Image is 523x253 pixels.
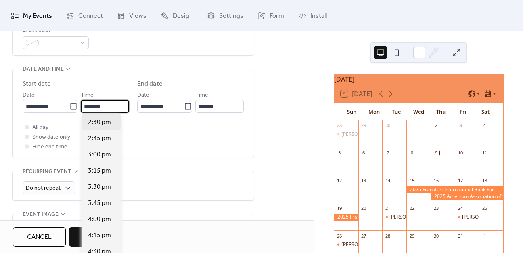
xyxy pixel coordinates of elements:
[409,150,415,156] div: 8
[341,104,363,120] div: Sun
[409,122,415,129] div: 1
[32,133,70,142] span: Show date only
[27,232,52,242] span: Cancel
[251,3,290,28] a: Form
[409,205,415,211] div: 22
[32,142,67,152] span: Hide end time
[78,10,103,22] span: Connect
[88,166,111,176] span: 3:15 pm
[334,241,358,248] div: Leonard J. Lehrman, author of "Continuator: The Autobiography of a Socially-Conscious, Cosmopolit...
[23,65,64,74] span: Date and time
[32,123,48,133] span: All day
[137,79,163,89] div: End date
[129,10,146,22] span: Views
[337,205,343,211] div: 19
[23,25,87,35] div: Event color
[385,122,391,129] div: 30
[60,3,109,28] a: Connect
[23,167,71,177] span: Recurring event
[385,233,391,239] div: 28
[361,233,367,239] div: 27
[88,118,111,127] span: 2:30 pm
[385,150,391,156] div: 7
[481,177,487,183] div: 18
[292,3,333,28] a: Install
[69,227,112,247] button: Save
[409,177,415,183] div: 15
[406,186,503,193] div: 2025 Frankfurt International Book Fair
[457,150,463,156] div: 10
[201,3,249,28] a: Settings
[23,79,51,89] div: Start date
[310,10,327,22] span: Install
[334,131,358,138] div: Rodney Phillips, author of Dissension: A Disagreement that Leads to Discord
[457,177,463,183] div: 17
[455,214,479,221] div: Leonard J. Lehrman, author of "Continuator: The Autobiography of a Socially-Conscious, Cosmopolit...
[341,131,516,138] div: [PERSON_NAME], author of Dissension: A Disagreement that Leads to Discord
[433,177,439,183] div: 16
[5,3,58,28] a: My Events
[23,91,35,100] span: Date
[88,215,111,224] span: 4:00 pm
[337,233,343,239] div: 26
[81,91,94,100] span: Time
[457,122,463,129] div: 3
[23,10,52,22] span: My Events
[361,150,367,156] div: 6
[219,10,243,22] span: Settings
[433,122,439,129] div: 2
[481,233,487,239] div: 1
[361,177,367,183] div: 13
[433,233,439,239] div: 30
[88,198,111,208] span: 3:45 pm
[433,150,439,156] div: 9
[457,205,463,211] div: 24
[408,104,430,120] div: Wed
[337,122,343,129] div: 28
[431,193,503,200] div: 2025 American Association of School Librarians
[475,104,497,120] div: Sat
[337,150,343,156] div: 5
[88,182,111,192] span: 3:30 pm
[337,177,343,183] div: 12
[88,134,111,143] span: 2:45 pm
[26,183,61,194] span: Do not repeat
[361,122,367,129] div: 29
[382,214,406,221] div: Leonard J. Lehrman, author of "Continuator: The Autobiography of a Socially-Conscious, Cosmopolit...
[23,210,59,219] span: Event image
[409,233,415,239] div: 29
[433,205,439,211] div: 23
[481,122,487,129] div: 4
[481,150,487,156] div: 11
[457,233,463,239] div: 31
[452,104,474,120] div: Fri
[137,91,149,100] span: Date
[195,91,208,100] span: Time
[430,104,452,120] div: Thu
[481,205,487,211] div: 25
[385,104,407,120] div: Tue
[88,231,111,240] span: 4:15 pm
[88,150,111,160] span: 3:00 pm
[385,205,391,211] div: 21
[334,214,358,221] div: 2025 Frankfurt International Book Fair
[363,104,385,120] div: Mon
[361,205,367,211] div: 20
[270,10,284,22] span: Form
[385,177,391,183] div: 14
[173,10,193,22] span: Design
[13,227,66,247] button: Cancel
[111,3,153,28] a: Views
[334,74,503,84] div: [DATE]
[155,3,199,28] a: Design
